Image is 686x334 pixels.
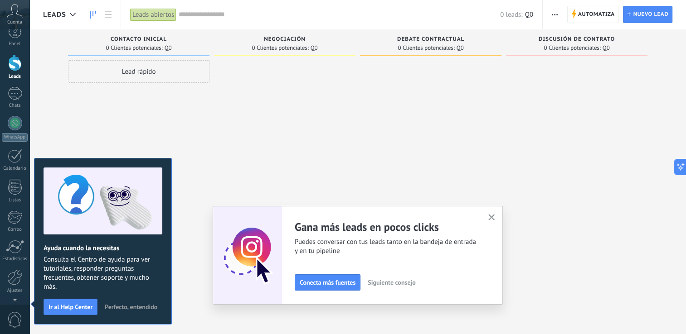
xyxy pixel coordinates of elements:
[365,36,497,44] div: Debate contractual
[2,166,28,172] div: Calendario
[264,36,306,43] span: Negociación
[544,45,600,51] span: 0 Clientes potenciales:
[2,103,28,109] div: Chats
[106,45,162,51] span: 0 Clientes potenciales:
[311,45,318,51] span: Q0
[295,238,477,256] span: Puedes conversar con tus leads tanto en la bandeja de entrada y en tu pipeline
[2,133,28,142] div: WhatsApp
[44,244,162,253] h2: Ayuda cuando la necesitas
[2,74,28,80] div: Leads
[111,36,167,43] span: Contacto inicial
[101,6,116,24] a: Lista
[252,45,308,51] span: 0 Clientes potenciales:
[295,220,477,234] h2: Gana más leads en pocos clicks
[105,304,157,310] span: Perfecto, entendido
[539,36,615,43] span: Discusión de contrato
[364,276,419,289] button: Siguiente consejo
[44,299,97,315] button: Ir al Help Center
[567,6,619,23] a: Automatiza
[44,255,162,291] span: Consulta el Centro de ayuda para ver tutoriales, responder preguntas frecuentes, obtener soporte ...
[2,256,28,262] div: Estadísticas
[130,8,176,21] div: Leads abiertos
[397,36,464,43] span: Debate contractual
[101,300,161,314] button: Perfecto, entendido
[2,288,28,294] div: Ajustes
[2,197,28,203] div: Listas
[165,45,172,51] span: Q0
[85,6,101,24] a: Leads
[525,10,533,19] span: Q0
[68,60,209,83] div: Lead rápido
[43,10,66,19] span: Leads
[73,36,205,44] div: Contacto inicial
[511,36,643,44] div: Discusión de contrato
[457,45,464,51] span: Q0
[500,10,522,19] span: 0 leads:
[295,274,360,291] button: Conecta más fuentes
[578,6,615,23] span: Automatiza
[2,227,28,233] div: Correo
[398,45,454,51] span: 0 Clientes potenciales:
[368,279,415,286] span: Siguiente consejo
[603,45,610,51] span: Q0
[7,19,22,25] span: Cuenta
[2,41,28,47] div: Panel
[548,6,561,23] button: Más
[300,279,355,286] span: Conecta más fuentes
[49,304,92,310] span: Ir al Help Center
[633,6,668,23] span: Nuevo lead
[219,36,351,44] div: Negociación
[623,6,672,23] a: Nuevo lead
